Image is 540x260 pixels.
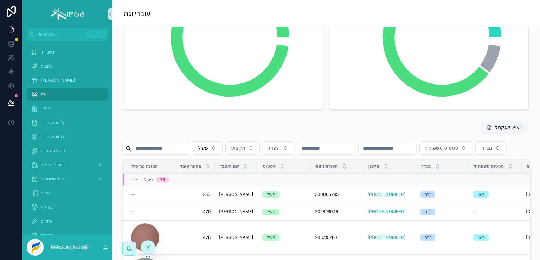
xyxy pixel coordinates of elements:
button: Jump to...CtrlK [27,28,108,41]
span: לקוחות [41,204,54,210]
a: זכר [420,209,465,215]
div: פעיל [266,234,275,241]
a: פעיל [262,234,307,241]
span: מגדר [421,163,431,169]
span: [PERSON_NAME] [219,235,253,240]
button: ייצוא לאקסל [481,121,527,134]
a: 479 [180,209,211,215]
span: Jump to... [38,32,82,37]
a: -- [131,209,171,215]
span: 203215280 [315,235,337,240]
a: הגדרות [27,229,108,242]
a: 380 [180,192,211,197]
a: [PERSON_NAME] [219,235,254,240]
div: פעיל [266,191,275,198]
span: תעודת זהות [315,163,338,169]
span: פעיל [144,177,153,182]
span: מגדר [481,144,492,151]
a: [PHONE_NUMBER] [368,192,412,197]
span: ניהול מסמכים [41,148,65,154]
span: סטטוס [263,163,276,169]
button: Select Button [419,141,473,155]
a: [PHONE_NUMBER] [368,235,412,240]
a: [PERSON_NAME] [219,192,254,197]
span: סטטוס משפחתי [425,144,458,151]
div: פעיל [266,209,275,215]
button: Select Button [263,141,294,155]
a: נשוי [473,234,517,241]
button: Select Button [475,141,507,155]
a: לקוחות [27,201,108,213]
div: נשוי [477,191,484,198]
span: קליטת עובדים [41,120,66,125]
a: -- [473,209,517,215]
span: טלפון [368,163,379,169]
span: דשבורד [41,49,54,55]
a: וגה [27,88,108,101]
a: קליטת עובדים [27,116,108,129]
a: דירות [27,187,108,199]
img: App logo [51,8,84,20]
span: -- [131,192,135,197]
a: וינצ׳י [27,102,108,115]
span: סטטוס משפחתי [474,163,503,169]
a: [PHONE_NUMBER] [368,235,405,240]
span: גלובוס [41,63,52,69]
a: נשוי [473,191,517,198]
span: מקצוע [231,144,245,151]
a: פעיל [262,209,307,215]
span: מספר עובד [180,163,201,169]
div: 76 [160,177,165,182]
span: [PERSON_NAME] [41,78,75,83]
span: K [99,32,105,37]
button: Select Button [192,141,223,155]
span: 478 [180,235,211,240]
a: אתרים [27,215,108,228]
a: דשבורד [27,46,108,58]
span: שפות [269,144,280,151]
a: ניהול משמרות [27,173,108,185]
span: -- [131,209,135,215]
span: דוחות עובדים [41,134,64,140]
span: 300005295 [315,192,339,197]
button: Select Button [225,141,260,155]
a: ניהול מסמכים [27,144,108,157]
a: [PERSON_NAME] [27,74,108,87]
h1: עובדי וגה [124,8,151,18]
span: [PERSON_NAME] [219,209,253,215]
span: שם העובד [219,163,239,169]
p: [PERSON_NAME] [49,244,90,251]
div: זכר [425,191,431,198]
a: 300005295 [315,192,359,197]
span: -- [473,209,477,215]
a: 205896046 [315,209,359,215]
span: אתרים [41,218,52,224]
div: scrollable content [22,41,112,235]
a: זכר [420,234,465,241]
span: וינצ׳י [41,106,50,111]
div: זכר [425,234,431,241]
a: גלובוס [27,60,108,73]
span: תמונת פרופיל [131,163,158,169]
a: [PHONE_NUMBER] [368,209,412,215]
span: 205896046 [315,209,338,215]
a: דוחות נוכחות [27,159,108,171]
a: [PHONE_NUMBER] [368,192,405,197]
a: 203215280 [315,235,359,240]
span: דוחות נוכחות [41,162,64,168]
a: פעיל [262,191,307,198]
span: Ctrl [85,31,98,38]
a: זכר [420,191,465,198]
span: וגה [41,92,46,97]
div: נשוי [477,234,484,241]
a: [PHONE_NUMBER] [368,209,405,215]
span: פעיל [198,144,208,151]
span: ניהול משמרות [41,176,66,182]
a: -- [131,192,171,197]
span: הגדרות [41,233,54,238]
a: דוחות עובדים [27,130,108,143]
span: דירות [41,190,50,196]
a: [PERSON_NAME] [219,209,254,215]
